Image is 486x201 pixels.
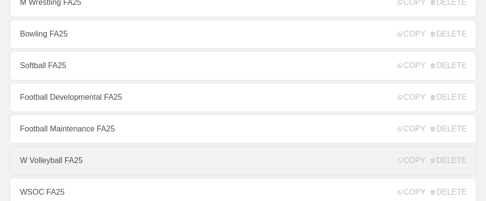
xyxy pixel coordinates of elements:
iframe: Chat Widget [311,89,486,201]
a: Bowling FA25 [10,19,476,49]
span: COPY [397,61,425,70]
a: Football Developmental FA25 [10,83,476,112]
a: W Volleyball FA25 [10,146,476,175]
a: Softball FA25 [10,51,476,80]
span: DELETE [430,30,467,38]
a: Football Maintenance FA25 [10,114,476,144]
span: DELETE [430,61,467,70]
span: COPY [397,30,425,38]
